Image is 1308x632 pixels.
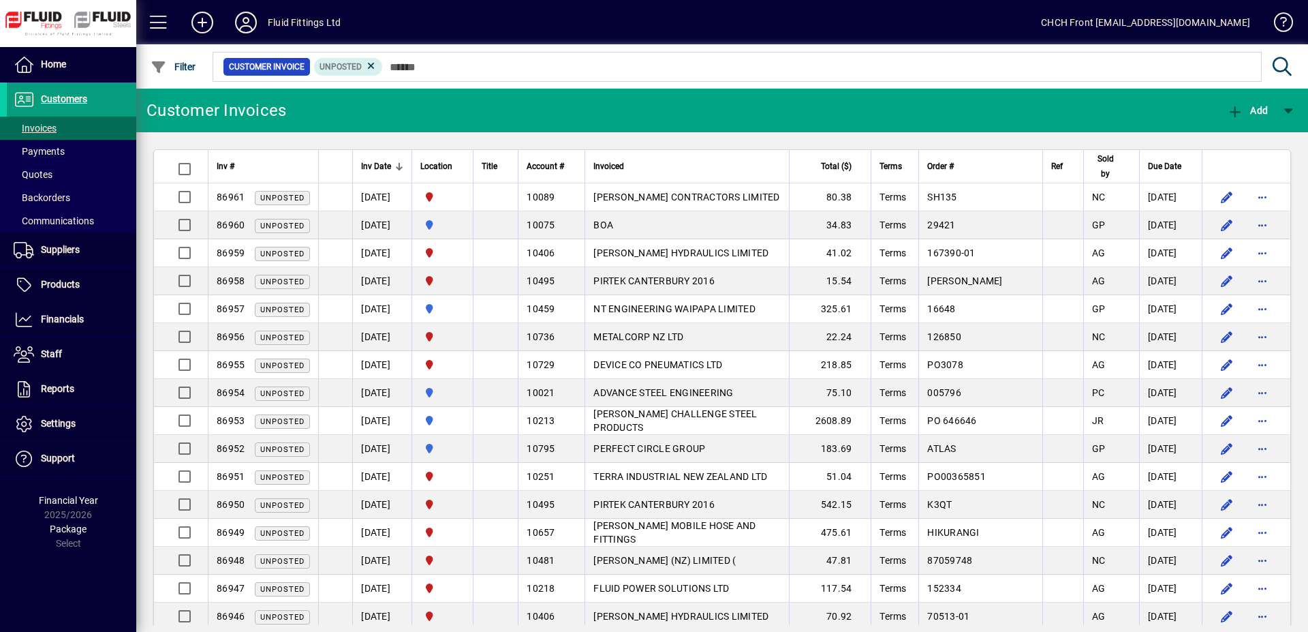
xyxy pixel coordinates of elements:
[320,62,362,72] span: Unposted
[41,348,62,359] span: Staff
[41,59,66,70] span: Home
[41,418,76,429] span: Settings
[420,497,465,512] span: FLUID FITTINGS CHRISTCHURCH
[224,10,268,35] button: Profile
[927,527,979,538] span: HIKURANGI
[1092,151,1119,181] span: Sold by
[7,186,136,209] a: Backorders
[789,239,871,267] td: 41.02
[217,527,245,538] span: 86949
[789,603,871,631] td: 70.92
[352,351,411,379] td: [DATE]
[593,220,613,230] span: BOA
[352,211,411,239] td: [DATE]
[7,303,136,337] a: Financials
[420,469,465,484] span: FLUID FITTINGS CHRISTCHURCH
[1139,491,1202,519] td: [DATE]
[1251,382,1273,404] button: More options
[1251,242,1273,264] button: More options
[1251,522,1273,543] button: More options
[1139,183,1202,211] td: [DATE]
[1216,466,1238,487] button: Edit
[879,159,902,174] span: Terms
[927,443,956,454] span: ATLAS
[593,443,705,454] span: PERFECT CIRCLE GROUP
[527,471,555,482] span: 10251
[879,471,906,482] span: Terms
[1251,577,1273,599] button: More options
[260,473,305,482] span: Unposted
[41,279,80,290] span: Products
[217,192,245,202] span: 86961
[879,359,906,370] span: Terms
[352,463,411,491] td: [DATE]
[1227,105,1268,116] span: Add
[420,159,465,174] div: Location
[527,387,555,398] span: 10021
[420,190,465,205] span: FLUID FITTINGS CHRISTCHURCH
[420,441,465,456] span: AUCKLAND
[7,209,136,232] a: Communications
[217,499,245,510] span: 86950
[361,159,403,174] div: Inv Date
[593,303,756,314] span: NT ENGINEERING WAIPAPA LIMITED
[352,239,411,267] td: [DATE]
[14,146,65,157] span: Payments
[352,435,411,463] td: [DATE]
[593,247,768,258] span: [PERSON_NAME] HYDRAULICS LIMITED
[420,273,465,288] span: FLUID FITTINGS CHRISTCHURCH
[352,295,411,323] td: [DATE]
[789,183,871,211] td: 80.38
[1092,220,1106,230] span: GP
[789,379,871,407] td: 75.10
[1139,267,1202,295] td: [DATE]
[927,471,986,482] span: PO00365851
[1092,499,1106,510] span: NC
[527,583,555,594] span: 10218
[593,520,756,545] span: [PERSON_NAME] MOBILE HOSE AND FITTINGS
[593,408,757,433] span: [PERSON_NAME] CHALLENGE STEEL PRODUCTS
[527,527,555,538] span: 10657
[879,583,906,594] span: Terms
[217,159,234,174] span: Inv #
[14,215,94,226] span: Communications
[39,495,98,506] span: Financial Year
[314,58,383,76] mat-chip: Customer Invoice Status: Unposted
[927,159,1034,174] div: Order #
[527,303,555,314] span: 10459
[1251,466,1273,487] button: More options
[217,387,245,398] span: 86954
[1251,270,1273,292] button: More options
[260,222,305,230] span: Unposted
[352,379,411,407] td: [DATE]
[879,499,906,510] span: Terms
[260,389,305,398] span: Unposted
[527,415,555,426] span: 10213
[879,527,906,538] span: Terms
[420,217,465,232] span: AUCKLAND
[1139,603,1202,631] td: [DATE]
[593,611,768,622] span: [PERSON_NAME] HYDRAULICS LIMITED
[7,337,136,372] a: Staff
[260,445,305,454] span: Unposted
[1216,214,1238,236] button: Edit
[1139,435,1202,463] td: [DATE]
[420,159,452,174] span: Location
[1216,298,1238,320] button: Edit
[420,553,465,568] span: FLUID FITTINGS CHRISTCHURCH
[352,547,411,575] td: [DATE]
[1139,519,1202,547] td: [DATE]
[260,194,305,202] span: Unposted
[1216,354,1238,376] button: Edit
[352,491,411,519] td: [DATE]
[1092,583,1106,594] span: AG
[1216,494,1238,515] button: Edit
[14,192,70,203] span: Backorders
[927,247,975,258] span: 167390-01
[260,277,305,286] span: Unposted
[1092,555,1106,566] span: NC
[352,183,411,211] td: [DATE]
[146,100,286,121] div: Customer Invoices
[927,499,952,510] span: K3QT
[593,331,683,342] span: METALCORP NZ LTD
